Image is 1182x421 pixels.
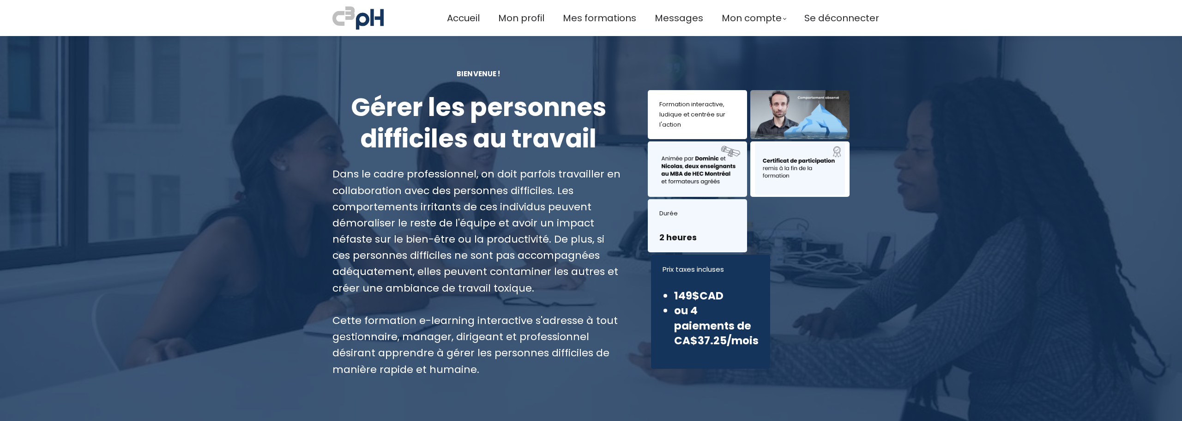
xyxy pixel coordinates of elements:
h3: 2 heures [659,232,736,243]
a: Se déconnecter [804,11,879,26]
li: ou 4 paiements de CA$37.25/mois [674,303,759,348]
div: Gérer les personnes difficiles au travail [332,92,625,154]
li: 149$CAD [674,288,759,303]
img: a70bc7685e0efc0bd0b04b3506828469.jpeg [332,5,384,31]
span: Mon compte [722,11,782,26]
a: Mes formations [563,11,636,26]
div: BIENVENUE ! [332,68,625,79]
div: Formation interactive, ludique et centrée sur l'action [659,99,736,130]
a: Messages [655,11,703,26]
div: Prix taxes incluses [663,264,759,275]
a: Mon profil [498,11,544,26]
div: Dans le cadre professionnel, on doit parfois travailler en collaboration avec des personnes diffi... [332,166,625,377]
div: Durée [659,208,736,219]
a: Accueil [447,11,480,26]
